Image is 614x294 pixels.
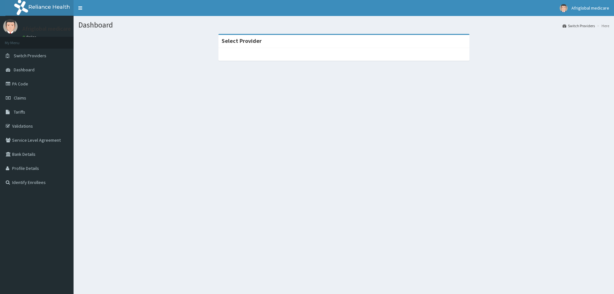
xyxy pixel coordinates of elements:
[14,95,26,101] span: Claims
[571,5,609,11] span: Afriglobal medicare
[222,37,262,44] strong: Select Provider
[14,109,25,115] span: Tariffs
[595,23,609,28] li: Here
[560,4,568,12] img: User Image
[14,53,46,59] span: Switch Providers
[14,67,35,73] span: Dashboard
[78,21,609,29] h1: Dashboard
[563,23,595,28] a: Switch Providers
[22,35,38,39] a: Online
[3,19,18,34] img: User Image
[22,26,71,32] p: Afriglobal medicare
